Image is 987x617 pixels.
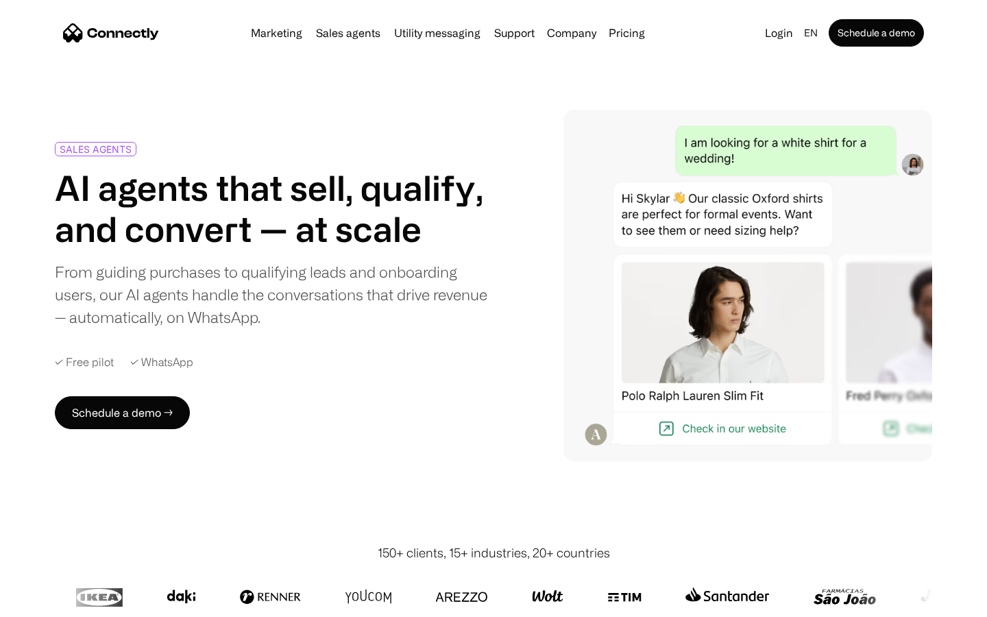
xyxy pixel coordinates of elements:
[829,19,924,47] a: Schedule a demo
[130,356,193,369] div: ✓ WhatsApp
[799,23,826,43] div: en
[378,544,610,562] div: 150+ clients, 15+ industries, 20+ countries
[389,27,486,38] a: Utility messaging
[804,23,818,43] div: en
[55,356,114,369] div: ✓ Free pilot
[14,592,82,612] aside: Language selected: English
[63,23,159,43] a: home
[310,27,386,38] a: Sales agents
[547,23,596,43] div: Company
[60,144,132,154] div: SALES AGENTS
[759,23,799,43] a: Login
[603,27,650,38] a: Pricing
[55,167,488,250] h1: AI agents that sell, qualify, and convert — at scale
[55,261,488,328] div: From guiding purchases to qualifying leads and onboarding users, our AI agents handle the convers...
[55,396,190,429] a: Schedule a demo →
[489,27,540,38] a: Support
[543,23,600,43] div: Company
[27,593,82,612] ul: Language list
[245,27,308,38] a: Marketing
